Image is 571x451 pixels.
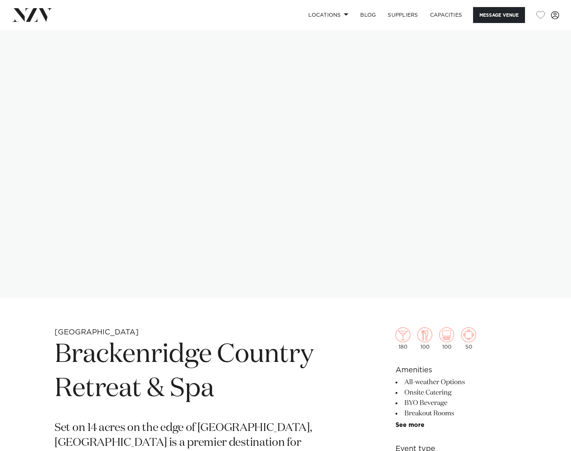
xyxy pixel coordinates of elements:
[55,338,343,406] h1: Brackenridge Country Retreat & Spa
[417,327,432,350] div: 100
[302,7,354,23] a: Locations
[396,388,516,398] li: Onsite Catering
[396,408,516,419] li: Breakout Rooms
[473,7,525,23] button: Message Venue
[439,327,454,350] div: 100
[396,377,516,388] li: All-weather Options
[439,327,454,342] img: theatre.png
[382,7,424,23] a: SUPPLIERS
[354,7,382,23] a: BLOG
[461,327,476,350] div: 50
[461,327,476,342] img: meeting.png
[424,7,468,23] a: Capacities
[396,327,410,350] div: 180
[12,8,52,22] img: nzv-logo.png
[417,327,432,342] img: dining.png
[396,365,516,376] h6: Amenities
[396,398,516,408] li: BYO Beverage
[55,329,139,336] small: [GEOGRAPHIC_DATA]
[396,327,410,342] img: cocktail.png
